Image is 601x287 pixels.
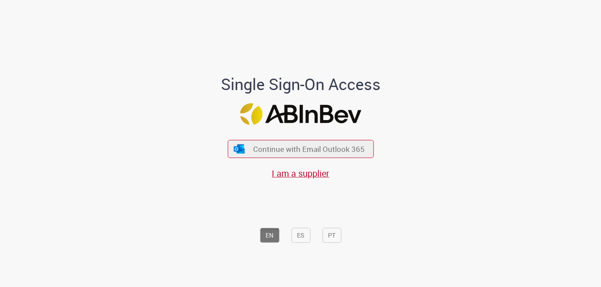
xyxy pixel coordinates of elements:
button: ícone Azure/Microsoft 360 Continue with Email Outlook 365 [227,140,374,158]
a: I am a supplier [272,167,329,179]
img: Logo ABInBev [240,103,361,125]
button: EN [260,228,279,243]
span: Continue with Email Outlook 365 [253,144,365,154]
button: ES [291,228,310,243]
img: ícone Azure/Microsoft 360 [233,144,246,154]
h1: Single Sign-On Access [178,75,424,93]
button: PT [322,228,341,243]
